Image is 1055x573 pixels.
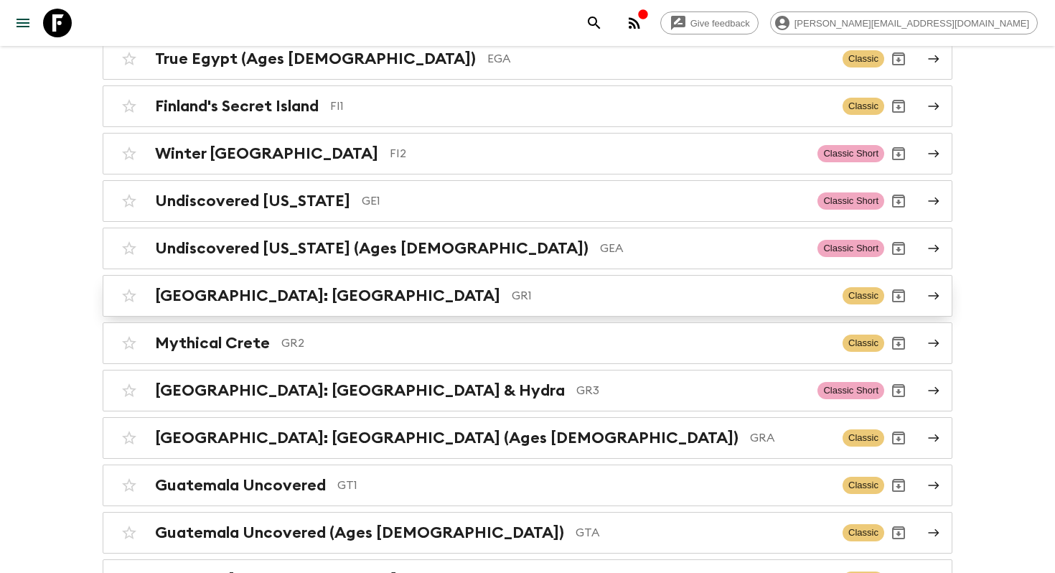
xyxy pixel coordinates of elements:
button: Archive [884,45,913,73]
p: GTA [576,524,831,541]
button: Archive [884,92,913,121]
a: True Egypt (Ages [DEMOGRAPHIC_DATA])EGAClassicArchive [103,38,952,80]
span: Classic Short [817,382,884,399]
p: FI1 [330,98,831,115]
span: Classic [843,429,884,447]
button: Archive [884,234,913,263]
span: Classic [843,524,884,541]
a: Finland's Secret IslandFI1ClassicArchive [103,85,952,127]
a: Give feedback [660,11,759,34]
a: [GEOGRAPHIC_DATA]: [GEOGRAPHIC_DATA] (Ages [DEMOGRAPHIC_DATA])GRAClassicArchive [103,417,952,459]
span: Classic Short [817,192,884,210]
h2: Guatemala Uncovered [155,476,326,495]
a: Undiscovered [US_STATE] (Ages [DEMOGRAPHIC_DATA])GEAClassic ShortArchive [103,228,952,269]
span: Classic [843,287,884,304]
button: Archive [884,471,913,500]
a: Guatemala Uncovered (Ages [DEMOGRAPHIC_DATA])GTAClassicArchive [103,512,952,554]
span: Classic Short [817,240,884,257]
span: Classic Short [817,145,884,162]
button: menu [9,9,37,37]
a: Mythical CreteGR2ClassicArchive [103,322,952,364]
p: GE1 [362,192,806,210]
h2: True Egypt (Ages [DEMOGRAPHIC_DATA]) [155,50,476,68]
p: EGA [487,50,831,67]
h2: Undiscovered [US_STATE] [155,192,350,210]
button: Archive [884,281,913,310]
span: Give feedback [683,18,758,29]
a: [GEOGRAPHIC_DATA]: [GEOGRAPHIC_DATA]GR1ClassicArchive [103,275,952,317]
h2: Undiscovered [US_STATE] (Ages [DEMOGRAPHIC_DATA]) [155,239,589,258]
p: GR2 [281,335,831,352]
span: [PERSON_NAME][EMAIL_ADDRESS][DOMAIN_NAME] [787,18,1037,29]
p: GR3 [576,382,806,399]
div: [PERSON_NAME][EMAIL_ADDRESS][DOMAIN_NAME] [770,11,1038,34]
h2: [GEOGRAPHIC_DATA]: [GEOGRAPHIC_DATA] & Hydra [155,381,565,400]
span: Classic [843,50,884,67]
button: Archive [884,424,913,452]
p: GRA [750,429,831,447]
span: Classic [843,98,884,115]
a: Undiscovered [US_STATE]GE1Classic ShortArchive [103,180,952,222]
a: [GEOGRAPHIC_DATA]: [GEOGRAPHIC_DATA] & HydraGR3Classic ShortArchive [103,370,952,411]
h2: Guatemala Uncovered (Ages [DEMOGRAPHIC_DATA]) [155,523,564,542]
button: search adventures [580,9,609,37]
p: GT1 [337,477,831,494]
span: Classic [843,477,884,494]
button: Archive [884,518,913,547]
h2: [GEOGRAPHIC_DATA]: [GEOGRAPHIC_DATA] (Ages [DEMOGRAPHIC_DATA]) [155,429,738,447]
p: FI2 [390,145,806,162]
p: GEA [600,240,806,257]
button: Archive [884,329,913,358]
a: Guatemala UncoveredGT1ClassicArchive [103,465,952,506]
p: GR1 [512,287,831,304]
button: Archive [884,139,913,168]
h2: Mythical Crete [155,334,270,353]
h2: Winter [GEOGRAPHIC_DATA] [155,144,378,163]
h2: [GEOGRAPHIC_DATA]: [GEOGRAPHIC_DATA] [155,286,500,305]
h2: Finland's Secret Island [155,97,319,116]
a: Winter [GEOGRAPHIC_DATA]FI2Classic ShortArchive [103,133,952,174]
button: Archive [884,376,913,405]
span: Classic [843,335,884,352]
button: Archive [884,187,913,215]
